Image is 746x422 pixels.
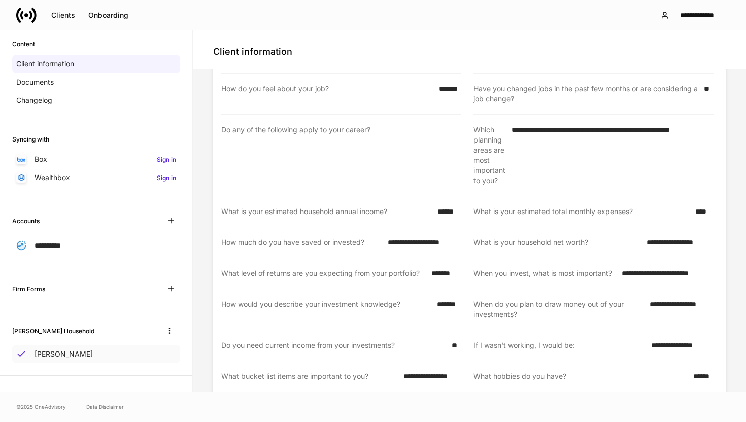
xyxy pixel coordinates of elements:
p: Wealthbox [35,172,70,183]
p: Box [35,154,47,164]
h6: Content [12,39,35,49]
div: How much do you have saved or invested? [221,237,382,248]
div: Onboarding [88,12,128,19]
p: Documents [16,77,54,87]
div: When do you plan to draw money out of your investments? [473,299,643,320]
button: Clients [45,7,82,23]
div: How do you feel about your job? [221,84,433,104]
div: What is your household net worth? [473,237,640,248]
div: Do you need current income from your investments? [221,340,446,350]
p: Client information [16,59,74,69]
a: Documents [12,73,180,91]
div: When you invest, what is most important? [473,268,616,278]
p: Changelog [16,95,52,105]
div: What level of returns are you expecting from your portfolio? [221,268,425,278]
div: Do any of the following apply to your career? [221,125,455,186]
h6: Sign in [157,173,176,183]
a: Client information [12,55,180,73]
div: What bucket list items are important to you? [221,371,397,381]
span: © 2025 OneAdvisory [16,403,66,411]
div: What is your estimated total monthly expenses? [473,206,689,217]
div: Which planning areas are most important to you? [473,125,505,186]
h6: Syncing with [12,134,49,144]
a: Data Disclaimer [86,403,124,411]
h6: Accounts [12,216,40,226]
h6: Firm Forms [12,284,45,294]
button: Onboarding [82,7,135,23]
img: oYqM9ojoZLfzCHUefNbBcWHcyDPbQKagtYciMC8pFl3iZXy3dU33Uwy+706y+0q2uJ1ghNQf2OIHrSh50tUd9HaB5oMc62p0G... [17,157,25,162]
h4: Client information [213,46,292,58]
div: How would you describe your investment knowledge? [221,299,431,320]
a: BoxSign in [12,150,180,168]
a: [PERSON_NAME] [12,345,180,363]
h6: [PERSON_NAME] Household [12,326,94,336]
div: Clients [51,12,75,19]
h6: Sign in [157,155,176,164]
a: Changelog [12,91,180,110]
div: Have you changed jobs in the past few months or are considering a job change? [473,84,698,104]
div: If I wasn't working, I would be: [473,340,645,350]
div: What hobbies do you have? [473,371,687,381]
p: [PERSON_NAME] [35,349,93,359]
a: WealthboxSign in [12,168,180,187]
div: What is your estimated household annual income? [221,206,431,217]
